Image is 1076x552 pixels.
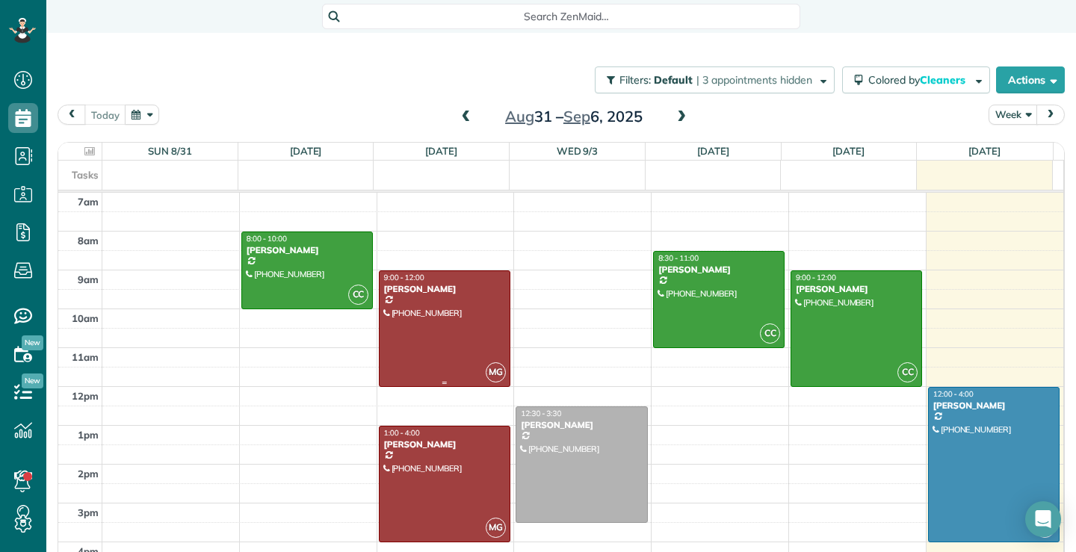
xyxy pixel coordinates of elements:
[72,169,99,181] span: Tasks
[933,389,974,399] span: 12:00 - 4:00
[696,73,812,87] span: | 3 appointments hidden
[78,235,99,246] span: 8am
[425,145,457,157] a: [DATE]
[84,105,126,125] button: today
[557,145,599,157] a: Wed 9/3
[78,506,99,518] span: 3pm
[480,108,667,125] h2: 31 – 6, 2025
[486,518,506,538] span: MG
[348,285,368,305] span: CC
[658,253,699,263] span: 8:30 - 11:00
[58,105,86,125] button: prev
[658,264,780,275] div: [PERSON_NAME]
[383,284,506,294] div: [PERSON_NAME]
[697,145,729,157] a: [DATE]
[247,234,287,244] span: 8:00 - 10:00
[72,312,99,324] span: 10am
[520,420,643,430] div: [PERSON_NAME]
[72,390,99,402] span: 12pm
[933,400,1056,411] div: [PERSON_NAME]
[78,273,99,285] span: 9am
[384,428,420,438] span: 1:00 - 4:00
[654,73,693,87] span: Default
[832,145,865,157] a: [DATE]
[587,66,835,93] a: Filters: Default | 3 appointments hidden
[795,284,918,294] div: [PERSON_NAME]
[72,351,99,363] span: 11am
[78,468,99,480] span: 2pm
[868,73,971,87] span: Colored by
[563,107,590,125] span: Sep
[486,362,506,382] span: MG
[1025,501,1061,537] div: Open Intercom Messenger
[920,73,968,87] span: Cleaners
[521,409,561,418] span: 12:30 - 3:30
[595,66,835,93] button: Filters: Default | 3 appointments hidden
[989,105,1038,125] button: Week
[78,429,99,441] span: 1pm
[246,245,368,255] div: [PERSON_NAME]
[383,439,506,450] div: [PERSON_NAME]
[148,145,192,157] a: Sun 8/31
[384,273,424,282] span: 9:00 - 12:00
[22,373,43,388] span: New
[968,145,1001,157] a: [DATE]
[897,362,918,382] span: CC
[796,273,836,282] span: 9:00 - 12:00
[760,323,780,344] span: CC
[619,73,651,87] span: Filters:
[78,196,99,208] span: 7am
[996,66,1065,93] button: Actions
[290,145,322,157] a: [DATE]
[1036,105,1065,125] button: next
[505,107,534,125] span: Aug
[842,66,990,93] button: Colored byCleaners
[22,335,43,350] span: New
